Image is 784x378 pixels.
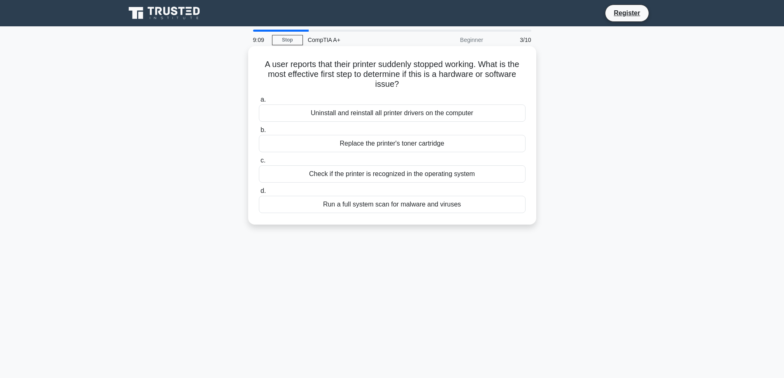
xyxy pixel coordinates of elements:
[248,32,272,48] div: 9:09
[258,59,526,90] h5: A user reports that their printer suddenly stopped working. What is the most effective first step...
[261,126,266,133] span: b.
[609,8,645,18] a: Register
[261,96,266,103] span: a.
[261,187,266,194] span: d.
[259,165,526,183] div: Check if the printer is recognized in the operating system
[259,104,526,122] div: Uninstall and reinstall all printer drivers on the computer
[416,32,488,48] div: Beginner
[259,196,526,213] div: Run a full system scan for malware and viruses
[272,35,303,45] a: Stop
[303,32,416,48] div: CompTIA A+
[488,32,536,48] div: 3/10
[259,135,526,152] div: Replace the printer's toner cartridge
[261,157,265,164] span: c.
